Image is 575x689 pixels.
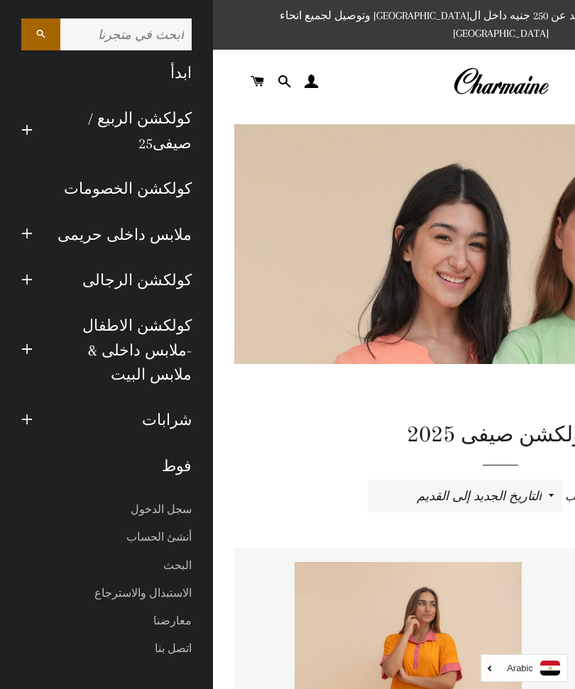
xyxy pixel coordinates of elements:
[11,607,202,635] a: معارضنا
[453,66,549,97] img: Charmaine Egypt
[11,580,202,607] a: الاستبدال والاسترجاع
[11,496,202,524] a: سجل الدخول
[11,443,202,489] a: فوط
[11,166,202,211] a: كولكشن الخصومات
[11,50,202,96] a: ابدأ
[43,212,202,258] a: ملابس داخلى حريمى
[43,258,202,303] a: كولكشن الرجالى
[43,96,202,166] a: كولكشن الربيع / صيفى25
[11,524,202,551] a: أنشئ الحساب
[60,18,192,50] input: ابحث في متجرنا
[43,397,202,443] a: شرابات
[11,635,202,663] a: اتصل بنا
[43,303,202,397] a: كولكشن الاطفال -ملابس داخلى & ملابس البيت
[507,663,533,673] i: Arabic
[11,552,202,580] a: البحث
[488,661,560,676] a: Arabic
